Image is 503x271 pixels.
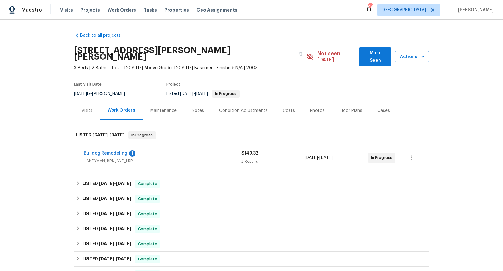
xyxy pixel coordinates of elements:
[116,257,131,261] span: [DATE]
[99,181,114,186] span: [DATE]
[99,257,131,261] span: -
[74,206,429,221] div: LISTED [DATE]-[DATE]Complete
[74,32,134,39] a: Back to all projects
[92,133,124,137] span: -
[82,225,131,233] h6: LISTED
[116,196,131,201] span: [DATE]
[74,65,306,71] span: 3 Beds | 2 Baths | Total: 1208 ft² | Above Grade: 1208 ft² | Basement Finished: N/A | 2003
[82,210,131,218] h6: LISTED
[213,92,239,96] span: In Progress
[371,155,395,161] span: In Progress
[150,108,177,114] div: Maintenance
[81,108,92,114] div: Visits
[74,252,429,267] div: LISTED [DATE]-[DATE]Complete
[82,240,131,248] h6: LISTED
[99,196,131,201] span: -
[82,180,131,188] h6: LISTED
[368,4,373,10] div: 94
[166,82,180,86] span: Project
[283,108,295,114] div: Costs
[135,211,160,217] span: Complete
[377,108,390,114] div: Cases
[305,156,318,160] span: [DATE]
[60,7,73,13] span: Visits
[116,242,131,246] span: [DATE]
[99,242,114,246] span: [DATE]
[310,108,325,114] div: Photos
[318,50,356,63] span: Not seen [DATE]
[192,108,204,114] div: Notes
[129,150,135,157] div: 1
[241,151,258,156] span: $149.32
[241,158,305,165] div: 2 Repairs
[109,133,124,137] span: [DATE]
[359,47,391,66] button: Mark Seen
[74,47,295,60] h2: [STREET_ADDRESS][PERSON_NAME][PERSON_NAME]
[383,7,426,13] span: [GEOGRAPHIC_DATA]
[108,7,136,13] span: Work Orders
[84,151,127,156] a: Bulldog Remodeling
[84,158,241,164] span: HANDYMAN, BRN_AND_LRR
[74,176,429,191] div: LISTED [DATE]-[DATE]Complete
[164,7,189,13] span: Properties
[305,155,333,161] span: -
[135,196,160,202] span: Complete
[135,241,160,247] span: Complete
[99,196,114,201] span: [DATE]
[74,92,87,96] span: [DATE]
[99,242,131,246] span: -
[395,51,429,63] button: Actions
[99,226,114,231] span: [DATE]
[99,257,114,261] span: [DATE]
[92,133,108,137] span: [DATE]
[99,211,131,216] span: -
[196,7,237,13] span: Geo Assignments
[99,211,114,216] span: [DATE]
[74,191,429,206] div: LISTED [DATE]-[DATE]Complete
[108,107,135,114] div: Work Orders
[74,236,429,252] div: LISTED [DATE]-[DATE]Complete
[135,256,160,262] span: Complete
[180,92,208,96] span: -
[76,131,124,139] h6: LISTED
[116,226,131,231] span: [DATE]
[21,7,42,13] span: Maestro
[180,92,193,96] span: [DATE]
[144,8,157,12] span: Tasks
[99,226,131,231] span: -
[166,92,240,96] span: Listed
[116,211,131,216] span: [DATE]
[82,195,131,203] h6: LISTED
[195,92,208,96] span: [DATE]
[116,181,131,186] span: [DATE]
[319,156,333,160] span: [DATE]
[340,108,362,114] div: Floor Plans
[74,125,429,145] div: LISTED [DATE]-[DATE]In Progress
[295,48,306,59] button: Copy Address
[129,132,155,138] span: In Progress
[80,7,100,13] span: Projects
[74,82,102,86] span: Last Visit Date
[219,108,268,114] div: Condition Adjustments
[74,90,133,98] div: by [PERSON_NAME]
[135,181,160,187] span: Complete
[135,226,160,232] span: Complete
[456,7,494,13] span: [PERSON_NAME]
[400,53,424,61] span: Actions
[74,221,429,236] div: LISTED [DATE]-[DATE]Complete
[99,181,131,186] span: -
[364,49,386,65] span: Mark Seen
[82,255,131,263] h6: LISTED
